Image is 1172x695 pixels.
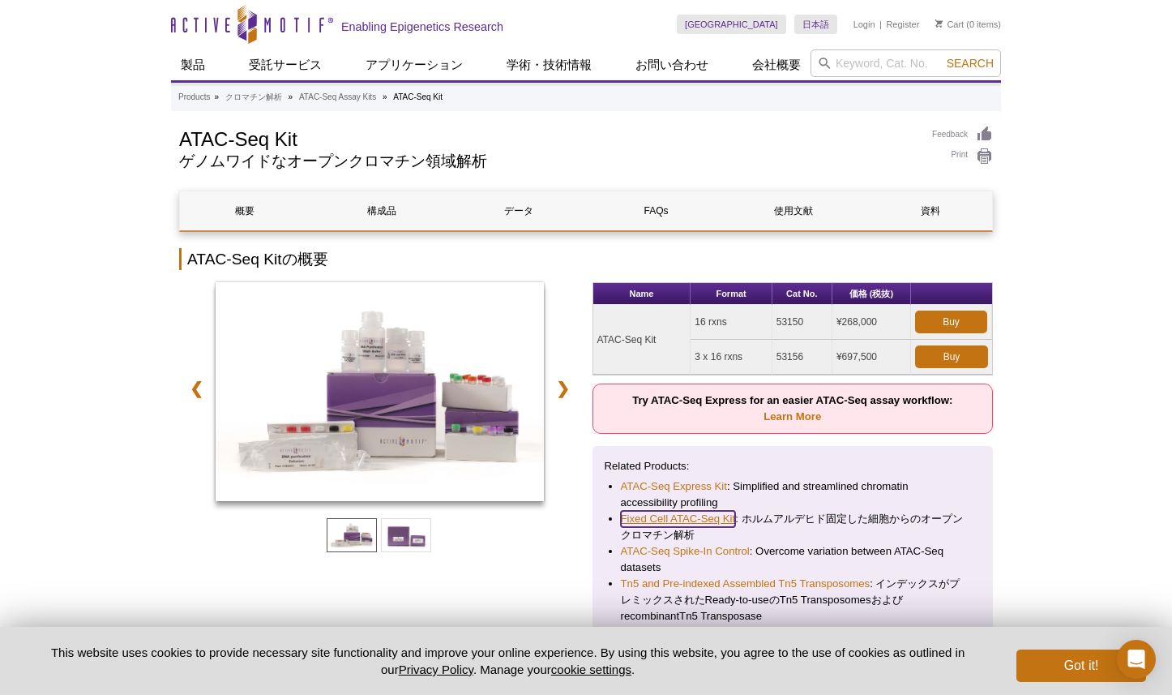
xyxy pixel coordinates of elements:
[593,283,691,305] th: Name
[239,49,331,80] a: 受託サービス
[915,345,988,368] a: Buy
[935,15,1001,34] li: (0 items)
[794,15,837,34] a: 日本語
[179,370,214,407] a: ❮
[772,283,832,305] th: Cat No.
[621,543,750,560] a: ATAC-Seq Spike-In Control
[605,458,982,474] p: Related Products:
[592,191,721,230] a: FAQs
[621,624,856,641] a: Nextera™-Compatible Multiplex Primers (96 plex)
[399,663,473,676] a: Privacy Policy
[383,92,387,101] li: »
[455,191,584,230] a: データ
[356,49,473,80] a: アプリケーション
[621,478,727,495] a: ATAC-Seq Express Kit
[879,15,882,34] li: |
[216,282,544,506] a: ATAC-Seq Kit
[632,394,952,423] strong: Try ATAC-Seq Express for an easier ATAC-Seq assay workflow:
[942,56,999,71] button: Search
[179,248,993,270] h2: ATAC-Seq Kitの概要
[171,49,215,80] a: 製品
[1016,650,1146,682] button: Got it!
[832,340,911,375] td: ¥697,500
[621,576,965,624] li: : インデックスがプレミックスされたReady-to-useのTn5 TransposomesおよびrecombinantTn5 Transposase
[691,340,772,375] td: 3 x 16 rxns
[886,19,919,30] a: Register
[811,49,1001,77] input: Keyword, Cat. No.
[621,543,965,576] li: : Overcome variation between ATAC-Seq datasets
[947,57,994,70] span: Search
[932,148,993,165] a: Print
[729,191,858,230] a: 使用文献
[621,511,736,527] a: Fixed Cell ATAC-Seq Kit
[593,305,691,375] td: ATAC-Seq Kit
[216,282,544,501] img: ATAC-Seq Kit
[691,305,772,340] td: 16 rxns
[915,311,987,333] a: Buy
[621,576,870,592] a: Tn5 and Pre-indexed Assembled Tn5 Transposomes
[214,92,219,101] li: »
[299,90,376,105] a: ATAC-Seq Assay Kits
[179,126,916,150] h1: ATAC-Seq Kit
[178,90,210,105] a: Products
[289,92,293,101] li: »
[626,49,718,80] a: お問い合わせ
[225,90,282,105] a: クロマチン解析
[866,191,995,230] a: 資料
[179,154,916,169] h2: ゲノムワイドなオープンクロマチン領域解析
[551,663,631,676] button: cookie settings
[180,191,309,230] a: 概要
[932,126,993,144] a: Feedback
[772,305,832,340] td: 53150
[832,305,911,340] td: ¥268,000
[832,283,911,305] th: 価格 (税抜)
[772,340,832,375] td: 53156
[691,283,772,305] th: Format
[1117,640,1156,679] div: Open Intercom Messenger
[341,19,503,34] h2: Enabling Epigenetics Research
[742,49,811,80] a: 会社概要
[497,49,601,80] a: 学術・技術情報
[621,624,965,673] li: : ATAC-SeqやCUT&Tag-IT アッセイのマルチプレックス (最大96サンプル) に便利なインデックスプライマーセット
[853,19,875,30] a: Login
[764,410,821,423] a: Learn More
[393,92,443,101] li: ATAC-Seq Kit
[935,19,943,28] img: Your Cart
[26,644,990,678] p: This website uses cookies to provide necessary site functionality and improve your online experie...
[935,19,964,30] a: Cart
[317,191,446,230] a: 構成品
[621,478,965,511] li: : Simplified and streamlined chromatin accessibility profiling
[677,15,786,34] a: [GEOGRAPHIC_DATA]
[545,370,580,407] a: ❯
[621,511,965,543] li: : ホルムアルデヒド固定した細胞からのオープンクロマチン解析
